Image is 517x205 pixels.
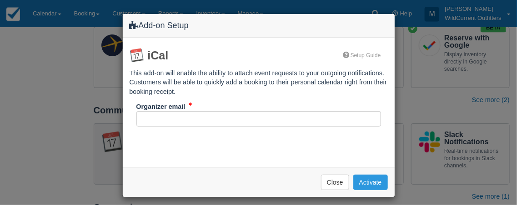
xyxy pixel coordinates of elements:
label: Organizer email [136,99,186,112]
h4: Add-on Setup [130,21,388,30]
strong: iCal [130,44,173,66]
div: This add-on will enable the ability to attach event requests to your outgoing notifications. Cust... [130,66,388,99]
button: Close [321,175,349,190]
button: Activate [353,175,388,190]
a: Setup Guide [343,52,381,59]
